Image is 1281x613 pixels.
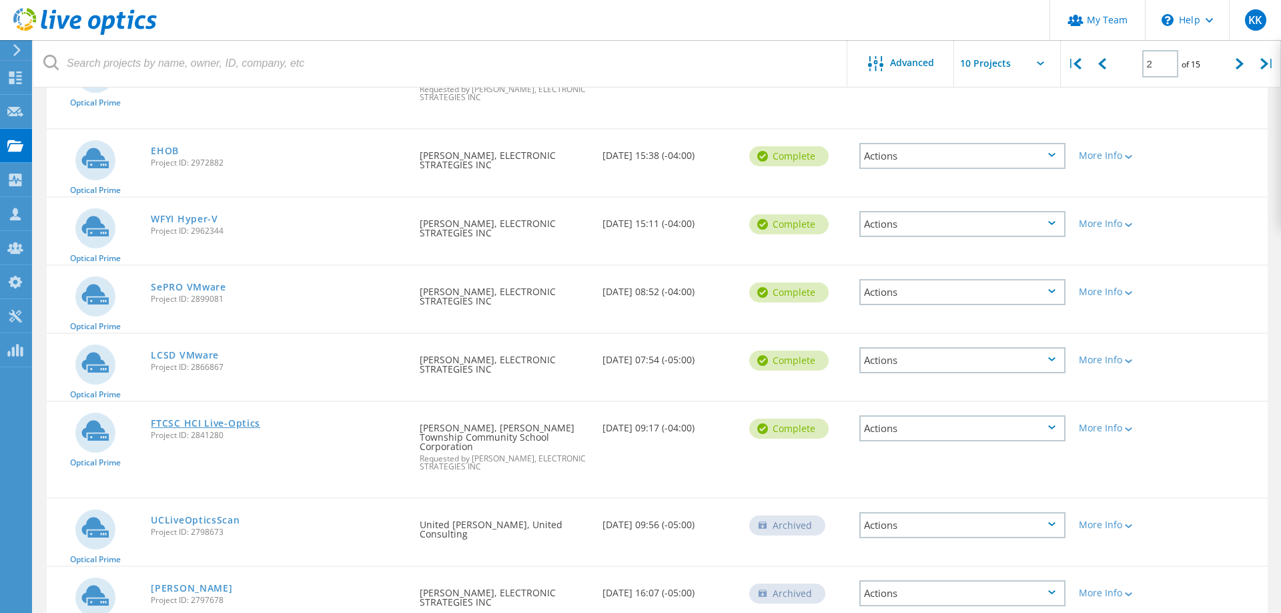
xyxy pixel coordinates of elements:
[70,99,121,107] span: Optical Prime
[413,130,596,183] div: [PERSON_NAME], ELECTRONIC STRATEGIES INC
[859,580,1065,606] div: Actions
[420,455,590,471] span: Requested by [PERSON_NAME], ELECTRONIC STRATEGIES INC
[1079,219,1163,228] div: More Info
[151,146,179,156] a: EHOB
[151,214,218,224] a: WFYI Hyper-V
[151,516,240,525] a: UCLiveOpticsScan
[151,227,406,235] span: Project ID: 2962344
[890,58,934,67] span: Advanced
[859,143,1065,169] div: Actions
[749,146,829,166] div: Complete
[413,402,596,484] div: [PERSON_NAME], [PERSON_NAME] Township Community School Corporation
[596,266,743,310] div: [DATE] 08:52 (-04:00)
[33,40,848,87] input: Search projects by name, owner, ID, company, etc
[749,584,825,604] div: Archived
[413,499,596,552] div: United [PERSON_NAME], United Consulting
[70,459,121,467] span: Optical Prime
[596,402,743,446] div: [DATE] 09:17 (-04:00)
[1079,520,1163,530] div: More Info
[151,431,406,439] span: Project ID: 2841280
[749,419,829,439] div: Complete
[70,186,121,194] span: Optical Prime
[1079,355,1163,365] div: More Info
[859,211,1065,237] div: Actions
[70,556,121,564] span: Optical Prime
[151,596,406,604] span: Project ID: 2797678
[1079,423,1163,433] div: More Info
[1254,40,1281,87] div: |
[151,295,406,303] span: Project ID: 2899081
[151,282,226,292] a: SePRO VMware
[859,415,1065,441] div: Actions
[749,214,829,234] div: Complete
[596,499,743,543] div: [DATE] 09:56 (-05:00)
[859,512,1065,538] div: Actions
[1079,588,1163,598] div: More Info
[70,323,121,331] span: Optical Prime
[596,130,743,174] div: [DATE] 15:38 (-04:00)
[151,351,219,360] a: LCSD VMware
[151,584,232,593] a: [PERSON_NAME]
[1248,15,1262,25] span: KK
[151,419,260,428] a: FTCSC HCI Live-Optics
[859,347,1065,373] div: Actions
[413,266,596,319] div: [PERSON_NAME], ELECTRONIC STRATEGIES INC
[749,282,829,302] div: Complete
[420,85,590,101] span: Requested by [PERSON_NAME], ELECTRONIC STRATEGIES INC
[13,28,157,37] a: Live Optics Dashboard
[596,198,743,242] div: [DATE] 15:11 (-04:00)
[1079,151,1163,160] div: More Info
[859,279,1065,305] div: Actions
[70,254,121,262] span: Optical Prime
[413,198,596,251] div: [PERSON_NAME], ELECTRONIC STRATEGIES INC
[151,363,406,371] span: Project ID: 2866867
[1061,40,1088,87] div: |
[596,334,743,378] div: [DATE] 07:54 (-05:00)
[1182,59,1200,70] span: of 15
[749,351,829,371] div: Complete
[413,334,596,387] div: [PERSON_NAME], ELECTRONIC STRATEGIES INC
[151,159,406,167] span: Project ID: 2972882
[1079,287,1163,296] div: More Info
[151,528,406,536] span: Project ID: 2798673
[749,516,825,536] div: Archived
[596,567,743,611] div: [DATE] 16:07 (-05:00)
[70,391,121,399] span: Optical Prime
[1162,14,1174,26] svg: \n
